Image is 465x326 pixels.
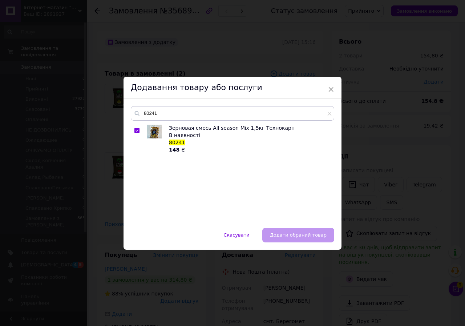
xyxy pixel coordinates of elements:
[216,228,257,242] button: Скасувати
[169,147,179,153] b: 148
[169,140,185,145] span: 80241
[169,125,295,131] span: Зерновая смесь All season Mix 1,5кг Технокарп
[124,77,341,99] div: Додавання товару або послуги
[223,232,249,238] span: Скасувати
[147,125,162,138] img: Зерновая смесь All season Mix 1,5кг Технокарп
[131,106,334,121] input: Пошук за товарами та послугами
[169,146,330,153] div: ₴
[328,83,334,96] span: ×
[169,132,330,139] div: В наявності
